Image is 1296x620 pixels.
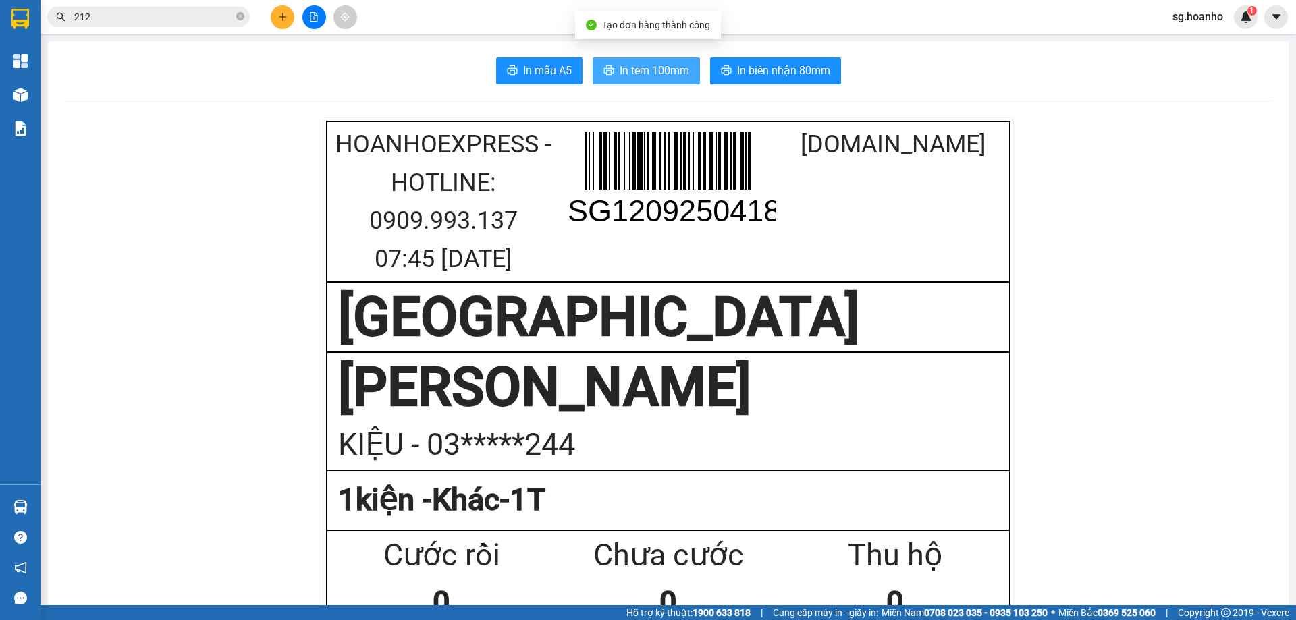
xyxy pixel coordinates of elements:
button: printerIn tem 100mm [593,57,700,84]
div: Cước rồi [328,532,555,580]
img: logo-vxr [11,9,29,29]
div: [GEOGRAPHIC_DATA] [338,283,998,351]
sup: 1 [1247,6,1257,16]
span: Miền Bắc [1058,605,1156,620]
strong: 1900 633 818 [693,607,751,618]
span: notification [14,561,27,574]
button: caret-down [1264,5,1288,29]
span: In mẫu A5 [523,62,572,79]
span: 1 [1249,6,1254,16]
div: HoaNhoExpress - Hotline: 0909.993.137 07:45 [DATE] [331,125,556,278]
span: printer [721,65,732,78]
span: Miền Nam [882,605,1048,620]
span: copyright [1221,608,1231,617]
span: search [56,12,65,22]
span: ⚪️ [1051,610,1055,615]
img: dashboard-icon [13,54,28,68]
span: check-circle [586,20,597,30]
div: [DOMAIN_NAME] [781,125,1006,164]
span: close-circle [236,12,244,20]
div: [PERSON_NAME] [338,354,998,421]
div: Thu hộ [782,532,1008,580]
strong: 0708 023 035 - 0935 103 250 [924,607,1048,618]
button: file-add [302,5,326,29]
span: In tem 100mm [620,62,689,79]
span: In biên nhận 80mm [737,62,830,79]
button: printerIn mẫu A5 [496,57,583,84]
span: file-add [309,12,319,22]
button: printerIn biên nhận 80mm [710,57,841,84]
span: close-circle [236,11,244,24]
span: | [1166,605,1168,620]
span: question-circle [14,531,27,544]
div: 1 kiện - Khác-1T [338,476,998,524]
button: aim [333,5,357,29]
span: Tạo đơn hàng thành công [602,20,710,30]
span: Hỗ trợ kỹ thuật: [626,605,751,620]
span: printer [507,65,518,78]
img: warehouse-icon [13,88,28,102]
span: Cung cấp máy in - giấy in: [773,605,878,620]
span: | [761,605,763,620]
span: printer [603,65,614,78]
span: caret-down [1270,11,1282,23]
button: plus [271,5,294,29]
span: message [14,592,27,604]
text: SG1209250418 [568,194,780,228]
strong: 0369 525 060 [1098,607,1156,618]
span: aim [340,12,350,22]
div: Chưa cước [555,532,782,580]
img: warehouse-icon [13,500,28,514]
img: solution-icon [13,121,28,136]
span: sg.hoanho [1162,8,1234,25]
img: icon-new-feature [1240,11,1252,23]
span: plus [278,12,288,22]
input: Tìm tên, số ĐT hoặc mã đơn [74,9,234,24]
